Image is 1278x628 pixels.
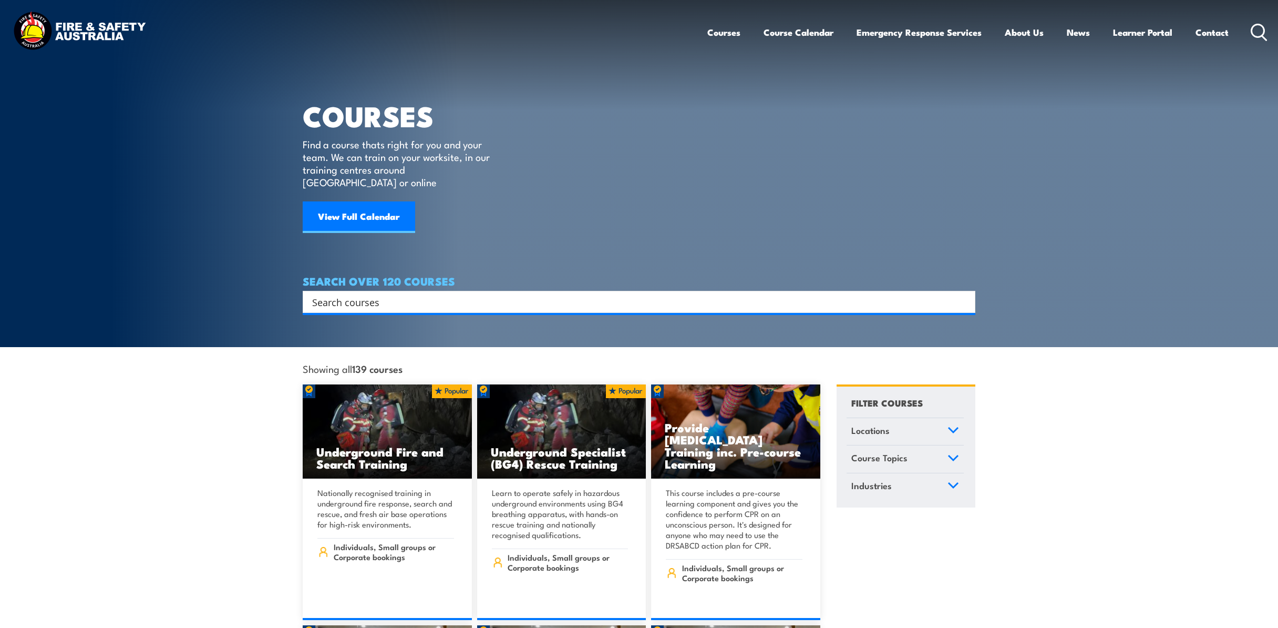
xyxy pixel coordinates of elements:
h3: Underground Specialist (BG4) Rescue Training [491,445,633,470]
p: Nationally recognised training in underground fire response, search and rescue, and fresh air bas... [317,488,454,530]
span: Individuals, Small groups or Corporate bookings [508,552,628,572]
a: Course Topics [847,445,964,473]
a: About Us [1005,18,1044,46]
a: Emergency Response Services [857,18,982,46]
span: Industries [851,479,892,493]
p: Learn to operate safely in hazardous underground environments using BG4 breathing apparatus, with... [492,488,628,540]
img: Low Voltage Rescue and Provide CPR [651,384,820,479]
h3: Provide [MEDICAL_DATA] Training inc. Pre-course Learning [665,421,807,470]
img: Underground mine rescue [303,384,472,479]
p: This course includes a pre-course learning component and gives you the confidence to perform CPR ... [666,488,802,551]
a: Provide [MEDICAL_DATA] Training inc. Pre-course Learning [651,384,820,479]
h4: FILTER COURSES [851,396,923,410]
a: View Full Calendar [303,201,415,233]
strong: 139 courses [352,361,403,376]
span: Individuals, Small groups or Corporate bookings [334,542,454,562]
a: Locations [847,418,964,445]
a: Underground Specialist (BG4) Rescue Training [477,384,646,479]
a: Learner Portal [1113,18,1172,46]
img: Underground mine rescue [477,384,646,479]
span: Individuals, Small groups or Corporate bookings [682,563,802,583]
a: Contact [1195,18,1229,46]
p: Find a course thats right for you and your team. We can train on your worksite, in our training c... [303,138,494,188]
h3: Underground Fire and Search Training [316,445,458,470]
button: Search magnifier button [957,295,972,309]
span: Course Topics [851,451,908,465]
span: Locations [851,423,890,438]
a: Underground Fire and Search Training [303,384,472,479]
span: Showing all [303,363,403,374]
a: Industries [847,473,964,501]
h4: SEARCH OVER 120 COURSES [303,275,975,287]
h1: COURSES [303,103,505,128]
form: Search form [314,295,954,309]
a: Course Calendar [764,18,833,46]
a: Courses [707,18,740,46]
a: News [1067,18,1090,46]
input: Search input [312,294,952,310]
